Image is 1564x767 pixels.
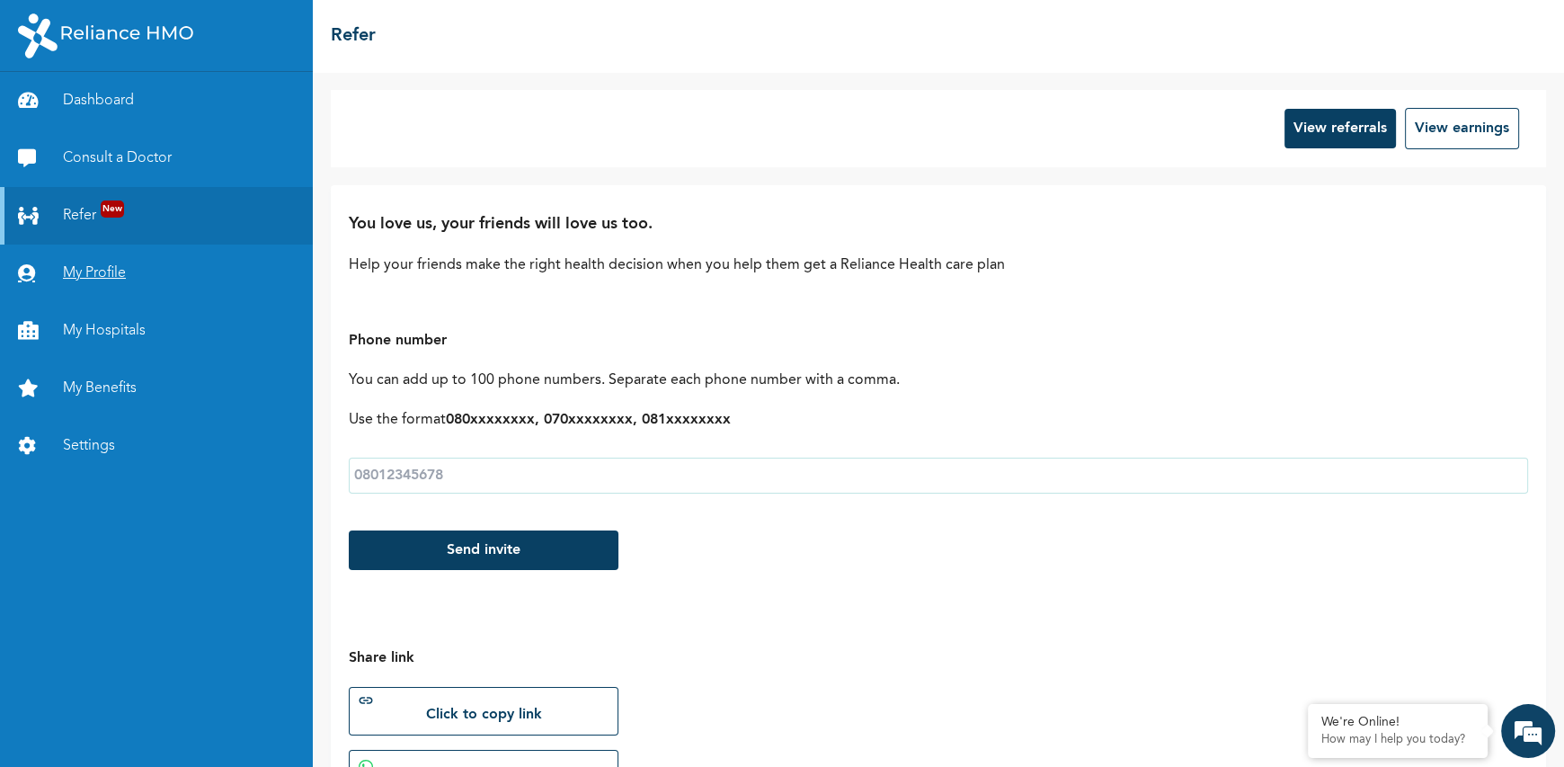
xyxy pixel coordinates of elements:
[349,330,1528,352] h3: Phone number
[349,531,618,570] button: Send invite
[295,9,338,52] div: Minimize live chat window
[349,254,1528,276] p: Help your friends make the right health decision when you help them get a Reliance Health care plan
[104,254,248,436] span: We're online!
[331,22,376,49] h2: Refer
[9,641,176,654] span: Conversation
[33,90,73,135] img: d_794563401_company_1708531726252_794563401
[1321,733,1474,747] p: How may I help you today?
[349,409,1528,431] p: Use the format
[1284,109,1396,148] button: View referrals
[349,647,1528,669] h3: Share link
[349,370,1528,391] p: You can add up to 100 phone numbers. Separate each phone number with a comma.
[349,212,1528,236] h2: You love us, your friends will love us too.
[349,458,1528,494] input: 08012345678
[101,201,124,218] span: New
[1405,108,1519,149] button: View earnings
[93,101,302,124] div: Chat with us now
[18,13,193,58] img: RelianceHMO's Logo
[1321,715,1474,730] div: We're Online!
[446,413,731,427] b: 080xxxxxxxx, 070xxxxxxxx, 081xxxxxxxx
[349,687,618,736] button: Click to copy link
[9,547,342,610] textarea: Type your message and hit 'Enter'
[176,610,343,665] div: FAQs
